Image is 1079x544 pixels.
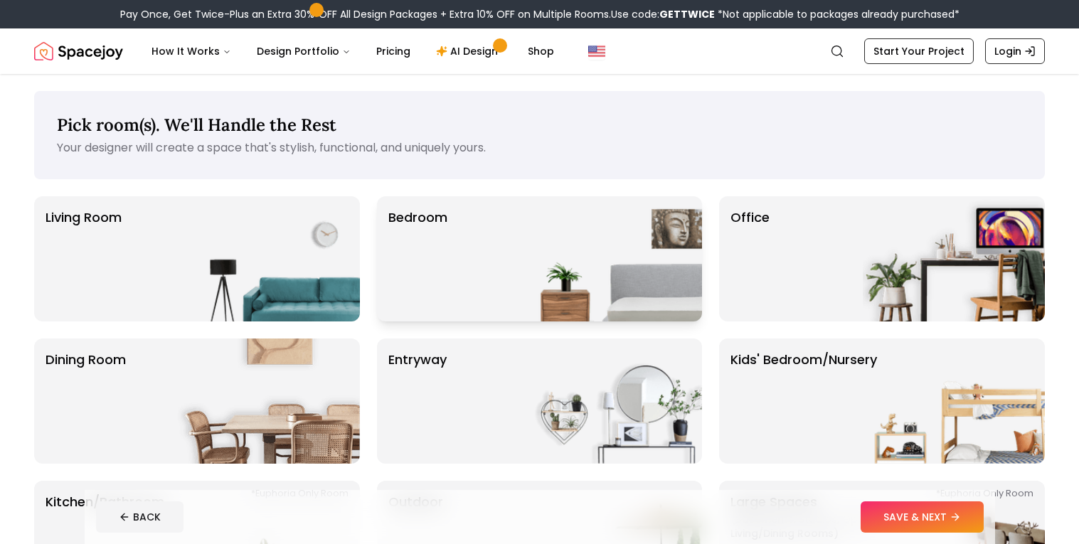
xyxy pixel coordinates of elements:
p: entryway [388,350,447,452]
div: Pay Once, Get Twice-Plus an Extra 30% OFF All Design Packages + Extra 10% OFF on Multiple Rooms. [120,7,960,21]
nav: Main [140,37,565,65]
img: United States [588,43,605,60]
img: Office [863,196,1045,321]
a: Start Your Project [864,38,974,64]
p: Dining Room [46,350,126,452]
button: How It Works [140,37,243,65]
img: entryway [520,338,702,464]
button: Design Portfolio [245,37,362,65]
span: *Not applicable to packages already purchased* [715,7,960,21]
img: Spacejoy Logo [34,37,123,65]
img: Dining Room [178,338,360,464]
nav: Global [34,28,1045,74]
img: Bedroom [520,196,702,321]
a: Login [985,38,1045,64]
b: GETTWICE [659,7,715,21]
a: AI Design [425,37,514,65]
p: Bedroom [388,208,447,310]
p: Your designer will create a space that's stylish, functional, and uniquely yours. [57,139,1022,156]
button: BACK [96,501,184,533]
img: Kids' Bedroom/Nursery [863,338,1045,464]
a: Shop [516,37,565,65]
span: Pick room(s). We'll Handle the Rest [57,114,336,136]
button: SAVE & NEXT [861,501,984,533]
img: Living Room [178,196,360,321]
p: Kids' Bedroom/Nursery [730,350,877,452]
a: Spacejoy [34,37,123,65]
p: Office [730,208,770,310]
span: Use code: [611,7,715,21]
a: Pricing [365,37,422,65]
p: Living Room [46,208,122,310]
